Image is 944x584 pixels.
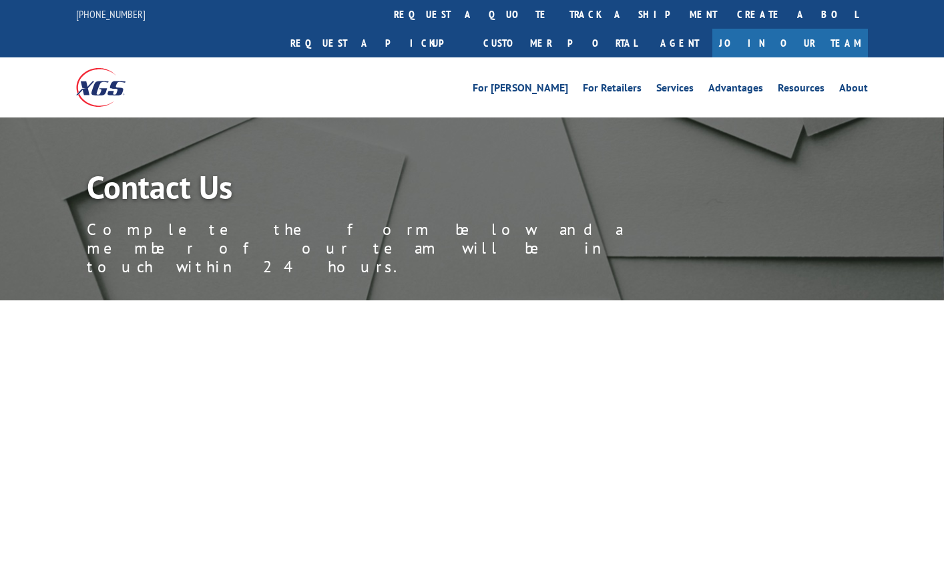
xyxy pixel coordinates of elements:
a: Join Our Team [712,29,868,57]
a: Request a pickup [280,29,473,57]
a: Resources [778,83,824,97]
a: Agent [647,29,712,57]
a: [PHONE_NUMBER] [76,7,146,21]
a: Services [656,83,694,97]
a: About [839,83,868,97]
a: For [PERSON_NAME] [473,83,568,97]
a: Advantages [708,83,763,97]
p: Complete the form below and a member of our team will be in touch within 24 hours. [87,220,688,276]
h1: Contact Us [87,171,688,210]
a: For Retailers [583,83,642,97]
a: Customer Portal [473,29,647,57]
